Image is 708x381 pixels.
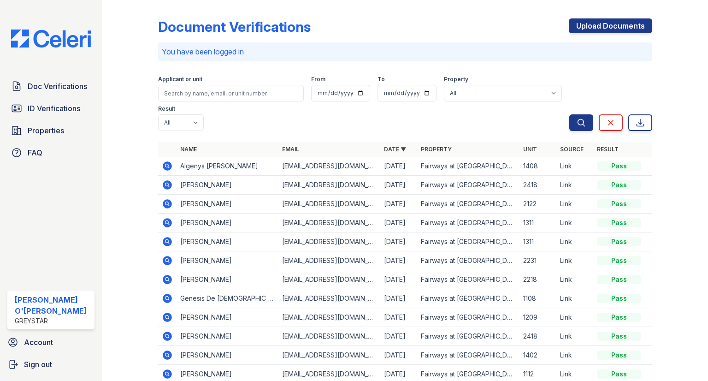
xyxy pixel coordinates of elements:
[28,147,42,158] span: FAQ
[556,214,593,232] td: Link
[278,195,380,214] td: [EMAIL_ADDRESS][DOMAIN_NAME]
[556,270,593,289] td: Link
[519,346,556,365] td: 1402
[597,256,641,265] div: Pass
[556,346,593,365] td: Link
[380,270,417,289] td: [DATE]
[380,251,417,270] td: [DATE]
[519,270,556,289] td: 2218
[556,232,593,251] td: Link
[7,121,94,140] a: Properties
[28,103,80,114] span: ID Verifications
[597,313,641,322] div: Pass
[177,232,278,251] td: [PERSON_NAME]
[380,176,417,195] td: [DATE]
[597,218,641,227] div: Pass
[523,146,537,153] a: Unit
[417,214,519,232] td: Fairways at [GEOGRAPHIC_DATA]
[380,308,417,327] td: [DATE]
[278,157,380,176] td: [EMAIL_ADDRESS][DOMAIN_NAME]
[278,346,380,365] td: [EMAIL_ADDRESS][DOMAIN_NAME]
[597,180,641,190] div: Pass
[177,214,278,232] td: [PERSON_NAME]
[380,289,417,308] td: [DATE]
[444,76,468,83] label: Property
[519,289,556,308] td: 1108
[180,146,197,153] a: Name
[597,161,641,171] div: Pass
[384,146,406,153] a: Date ▼
[597,237,641,246] div: Pass
[556,308,593,327] td: Link
[278,251,380,270] td: [EMAIL_ADDRESS][DOMAIN_NAME]
[7,143,94,162] a: FAQ
[597,351,641,360] div: Pass
[597,294,641,303] div: Pass
[278,327,380,346] td: [EMAIL_ADDRESS][DOMAIN_NAME]
[177,251,278,270] td: [PERSON_NAME]
[417,176,519,195] td: Fairways at [GEOGRAPHIC_DATA]
[177,289,278,308] td: Genesis De [DEMOGRAPHIC_DATA]
[556,327,593,346] td: Link
[569,18,652,33] a: Upload Documents
[380,195,417,214] td: [DATE]
[519,157,556,176] td: 1408
[380,346,417,365] td: [DATE]
[158,76,202,83] label: Applicant or unit
[380,232,417,251] td: [DATE]
[4,333,98,351] a: Account
[519,195,556,214] td: 2122
[177,308,278,327] td: [PERSON_NAME]
[556,289,593,308] td: Link
[519,176,556,195] td: 2418
[7,99,94,118] a: ID Verifications
[417,195,519,214] td: Fairways at [GEOGRAPHIC_DATA]
[380,214,417,232] td: [DATE]
[380,327,417,346] td: [DATE]
[597,146,619,153] a: Result
[177,346,278,365] td: [PERSON_NAME]
[177,157,278,176] td: Algenys [PERSON_NAME]
[4,30,98,48] img: CE_Logo_Blue-a8612792a0a2168367f1c8372b55b34899dd931a85d93a1a3d3e32e68fde9ad4.png
[556,251,593,270] td: Link
[597,332,641,341] div: Pass
[177,270,278,289] td: [PERSON_NAME]
[597,199,641,208] div: Pass
[556,195,593,214] td: Link
[162,46,649,57] p: You have been logged in
[519,308,556,327] td: 1209
[24,359,52,370] span: Sign out
[282,146,299,153] a: Email
[378,76,385,83] label: To
[7,77,94,95] a: Doc Verifications
[15,294,91,316] div: [PERSON_NAME] O'[PERSON_NAME]
[380,157,417,176] td: [DATE]
[519,251,556,270] td: 2231
[177,195,278,214] td: [PERSON_NAME]
[417,289,519,308] td: Fairways at [GEOGRAPHIC_DATA]
[417,327,519,346] td: Fairways at [GEOGRAPHIC_DATA]
[278,232,380,251] td: [EMAIL_ADDRESS][DOMAIN_NAME]
[158,85,304,101] input: Search by name, email, or unit number
[177,327,278,346] td: [PERSON_NAME]
[421,146,452,153] a: Property
[4,355,98,374] a: Sign out
[158,18,311,35] div: Document Verifications
[417,251,519,270] td: Fairways at [GEOGRAPHIC_DATA]
[278,214,380,232] td: [EMAIL_ADDRESS][DOMAIN_NAME]
[519,232,556,251] td: 1311
[28,125,64,136] span: Properties
[556,176,593,195] td: Link
[417,270,519,289] td: Fairways at [GEOGRAPHIC_DATA]
[278,176,380,195] td: [EMAIL_ADDRESS][DOMAIN_NAME]
[519,327,556,346] td: 2418
[311,76,325,83] label: From
[519,214,556,232] td: 1311
[278,289,380,308] td: [EMAIL_ADDRESS][DOMAIN_NAME]
[15,316,91,326] div: Greystar
[417,346,519,365] td: Fairways at [GEOGRAPHIC_DATA]
[597,369,641,379] div: Pass
[177,176,278,195] td: [PERSON_NAME]
[278,270,380,289] td: [EMAIL_ADDRESS][DOMAIN_NAME]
